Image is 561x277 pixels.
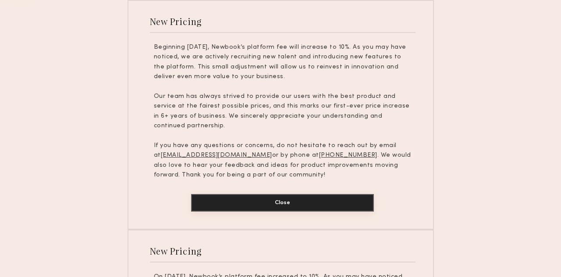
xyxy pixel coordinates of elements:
p: If you have any questions or concerns, do not hesitate to reach out by email at or by phone at . ... [154,141,412,180]
div: New Pricing [150,15,202,27]
p: Our team has always strived to provide our users with the best product and service at the fairest... [154,92,412,131]
u: [EMAIL_ADDRESS][DOMAIN_NAME] [161,152,272,158]
p: Beginning [DATE], Newbook’s platform fee will increase to 10%. As you may have noticed, we are ac... [154,43,412,82]
u: [PHONE_NUMBER] [319,152,377,158]
button: Close [191,194,374,212]
div: New Pricing [150,245,202,257]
